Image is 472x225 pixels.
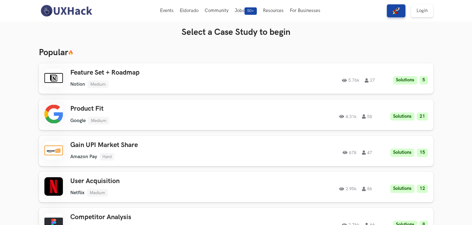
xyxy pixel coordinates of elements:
span: 5.76k [342,78,359,83]
a: Gain UPI Market ShareAmazon PayHard67847Solutions15 [39,136,433,166]
li: 12 [417,185,428,193]
img: 🔥 [68,50,73,55]
span: 86 [362,187,372,191]
a: Feature Set + RoadmapNotionMedium5.76k27Solutions5 [39,63,433,94]
li: Netflix [70,190,84,196]
li: Solutions [390,185,414,193]
li: Amazon Pay [70,154,97,160]
span: 27 [365,78,375,83]
li: Medium [87,189,108,197]
span: 4.31k [339,114,356,119]
li: 5 [420,76,428,84]
li: Solutions [393,76,417,84]
li: Solutions [390,112,414,121]
li: Medium [88,117,109,125]
li: Hard [100,153,114,161]
h3: Feature Set + Roadmap [70,69,245,77]
img: rocket [392,7,400,14]
h3: Select a Case Study to begin [39,27,433,38]
h3: Gain UPI Market Share [70,141,245,149]
li: 15 [417,149,428,157]
h3: Product Fit [70,105,245,113]
li: 21 [417,112,428,121]
img: UXHack-logo.png [39,4,94,17]
h3: Popular [39,47,433,58]
span: 678 [343,150,356,155]
span: 47 [362,150,372,155]
h3: Competitor Analysis [70,213,245,221]
a: User AcquisitionNetflixMedium2.95k86Solutions12 [39,172,433,202]
h3: User Acquisition [70,177,245,185]
li: Notion [70,81,85,87]
span: 50+ [244,7,257,15]
a: Login [411,4,433,17]
li: Solutions [390,149,414,157]
a: Product FitGoogleMedium4.31k58Solutions21 [39,99,433,130]
li: Google [70,118,86,124]
span: 58 [362,114,372,119]
span: 2.95k [339,187,356,191]
li: Medium [88,80,109,88]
